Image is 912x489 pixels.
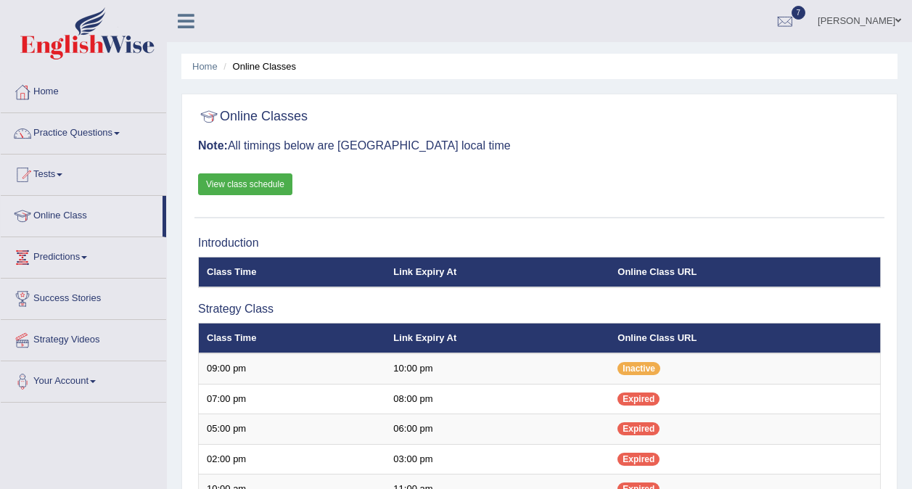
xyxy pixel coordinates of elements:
[609,257,880,287] th: Online Class URL
[192,61,218,72] a: Home
[1,155,166,191] a: Tests
[1,72,166,108] a: Home
[198,237,881,250] h3: Introduction
[1,279,166,315] a: Success Stories
[199,323,386,353] th: Class Time
[617,393,660,406] span: Expired
[198,139,228,152] b: Note:
[198,139,881,152] h3: All timings below are [GEOGRAPHIC_DATA] local time
[1,113,166,149] a: Practice Questions
[199,257,386,287] th: Class Time
[792,6,806,20] span: 7
[199,414,386,445] td: 05:00 pm
[1,237,166,274] a: Predictions
[385,444,609,474] td: 03:00 pm
[385,384,609,414] td: 08:00 pm
[198,106,308,128] h2: Online Classes
[198,303,881,316] h3: Strategy Class
[385,414,609,445] td: 06:00 pm
[1,361,166,398] a: Your Account
[385,353,609,384] td: 10:00 pm
[1,320,166,356] a: Strategy Videos
[617,362,660,375] span: Inactive
[609,323,880,353] th: Online Class URL
[199,444,386,474] td: 02:00 pm
[385,257,609,287] th: Link Expiry At
[199,353,386,384] td: 09:00 pm
[1,196,163,232] a: Online Class
[198,173,292,195] a: View class schedule
[617,453,660,466] span: Expired
[199,384,386,414] td: 07:00 pm
[617,422,660,435] span: Expired
[385,323,609,353] th: Link Expiry At
[220,59,296,73] li: Online Classes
